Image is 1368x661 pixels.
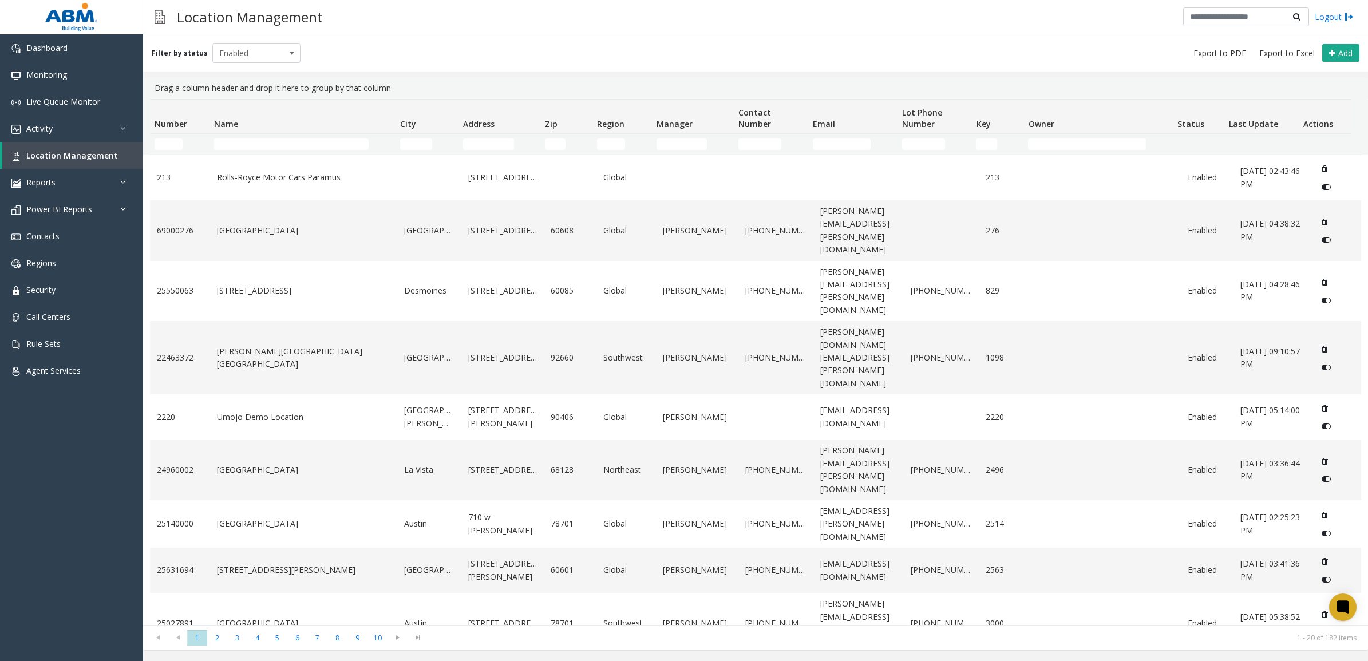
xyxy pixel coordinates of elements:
[1315,623,1337,642] button: Disable
[327,630,347,646] span: Page 8
[217,464,391,476] a: [GEOGRAPHIC_DATA]
[603,517,650,530] a: Global
[217,617,391,630] a: [GEOGRAPHIC_DATA]
[1315,605,1334,623] button: Delete
[1240,279,1300,302] span: [DATE] 04:28:46 PM
[820,597,896,649] a: [PERSON_NAME][EMAIL_ADDRESS][PERSON_NAME][DOMAIN_NAME]
[26,311,70,322] span: Call Centers
[745,351,806,364] a: [PHONE_NUMBER]
[11,71,21,80] img: 'icon'
[468,351,537,364] a: [STREET_ADDRESS]
[26,258,56,268] span: Regions
[26,42,68,53] span: Dashboard
[976,138,997,150] input: Key Filter
[1345,11,1354,23] img: logout
[1240,165,1302,191] a: [DATE] 02:43:46 PM
[404,351,454,364] a: [GEOGRAPHIC_DATA]
[820,444,896,496] a: [PERSON_NAME][EMAIL_ADDRESS][PERSON_NAME][DOMAIN_NAME]
[911,464,972,476] a: [PHONE_NUMBER]
[551,411,590,423] a: 90406
[157,564,203,576] a: 25631694
[603,351,650,364] a: Southwest
[155,138,183,150] input: Number Filter
[663,617,732,630] a: [PERSON_NAME]
[1255,45,1319,61] button: Export to Excel
[396,134,458,155] td: City Filter
[1315,524,1337,543] button: Disable
[745,464,806,476] a: [PHONE_NUMBER]
[152,48,208,58] label: Filter by status
[1315,178,1337,196] button: Disable
[26,177,56,188] span: Reports
[808,134,897,155] td: Email Filter
[187,630,207,646] span: Page 1
[652,134,734,155] td: Manager Filter
[1240,165,1300,189] span: [DATE] 02:43:46 PM
[551,564,590,576] a: 60601
[26,338,61,349] span: Rule Sets
[1315,273,1334,291] button: Delete
[11,340,21,349] img: 'icon'
[468,511,537,537] a: 710 w [PERSON_NAME]
[217,411,391,423] a: Umojo Demo Location
[911,617,972,630] a: [PHONE_NUMBER]
[1240,458,1300,481] span: [DATE] 03:36:44 PM
[911,517,972,530] a: [PHONE_NUMBER]
[468,224,537,237] a: [STREET_ADDRESS]
[157,617,203,630] a: 25027891
[986,517,1025,530] a: 2514
[745,284,806,297] a: [PHONE_NUMBER]
[1240,611,1302,636] a: [DATE] 05:38:52 PM
[663,224,732,237] a: [PERSON_NAME]
[307,630,327,646] span: Page 7
[1188,617,1227,630] a: Enabled
[1315,160,1334,178] button: Delete
[157,411,203,423] a: 2220
[1229,118,1278,129] span: Last Update
[400,138,432,150] input: City Filter
[227,630,247,646] span: Page 3
[404,224,454,237] a: [GEOGRAPHIC_DATA]
[813,118,835,129] span: Email
[26,365,81,376] span: Agent Services
[155,118,187,129] span: Number
[388,630,408,646] span: Go to the next page
[400,118,416,129] span: City
[157,464,203,476] a: 24960002
[1315,417,1337,436] button: Disable
[468,171,537,184] a: [STREET_ADDRESS]
[1188,224,1227,237] a: Enabled
[410,633,425,642] span: Go to the last page
[468,557,537,583] a: [STREET_ADDRESS][PERSON_NAME]
[745,517,806,530] a: [PHONE_NUMBER]
[26,96,100,107] span: Live Queue Monitor
[26,150,118,161] span: Location Management
[813,138,871,150] input: Email Filter
[11,98,21,107] img: 'icon'
[820,205,896,256] a: [PERSON_NAME][EMAIL_ADDRESS][PERSON_NAME][DOMAIN_NAME]
[247,630,267,646] span: Page 4
[404,464,454,476] a: La Vista
[1299,100,1351,134] th: Actions
[1240,511,1302,537] a: [DATE] 02:25:23 PM
[551,617,590,630] a: 78701
[217,224,391,237] a: [GEOGRAPHIC_DATA]
[597,118,624,129] span: Region
[1172,134,1224,155] td: Status Filter
[468,464,537,476] a: [STREET_ADDRESS]
[1188,411,1227,423] a: Enabled
[214,118,238,129] span: Name
[217,345,391,371] a: [PERSON_NAME][GEOGRAPHIC_DATA] [GEOGRAPHIC_DATA]
[1240,218,1300,242] span: [DATE] 04:38:32 PM
[734,134,808,155] td: Contact Number Filter
[463,138,513,150] input: Address Filter
[820,326,896,390] a: [PERSON_NAME][DOMAIN_NAME][EMAIL_ADDRESS][PERSON_NAME][DOMAIN_NAME]
[551,517,590,530] a: 78701
[603,411,650,423] a: Global
[11,313,21,322] img: 'icon'
[986,224,1025,237] a: 276
[1299,134,1351,155] td: Actions Filter
[404,404,454,430] a: [GEOGRAPHIC_DATA][PERSON_NAME]
[209,134,396,155] td: Name Filter
[26,231,60,242] span: Contacts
